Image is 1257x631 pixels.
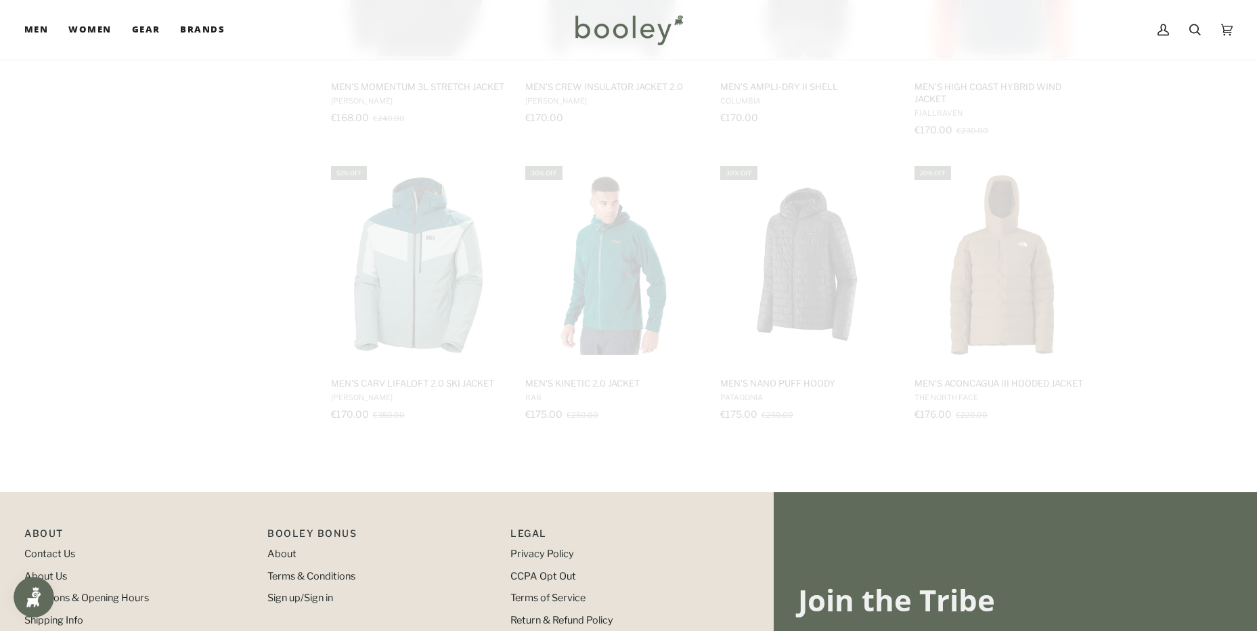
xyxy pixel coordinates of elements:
[510,614,613,626] a: Return & Refund Policy
[24,23,48,37] span: Men
[24,592,149,604] a: Locations & Opening Hours
[24,614,83,626] a: Shipping Info
[569,10,688,49] img: Booley
[132,23,160,37] span: Gear
[510,570,576,582] a: CCPA Opt Out
[24,570,67,582] a: About Us
[14,577,54,617] iframe: Button to open loyalty program pop-up
[267,526,497,547] p: Booley Bonus
[267,570,355,582] a: Terms & Conditions
[24,548,75,560] a: Contact Us
[68,23,111,37] span: Women
[267,548,296,560] a: About
[267,592,333,604] a: Sign up/Sign in
[24,526,254,547] p: Pipeline_Footer Main
[510,548,574,560] a: Privacy Policy
[510,592,586,604] a: Terms of Service
[510,526,740,547] p: Pipeline_Footer Sub
[180,23,225,37] span: Brands
[798,582,1233,619] h3: Join the Tribe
